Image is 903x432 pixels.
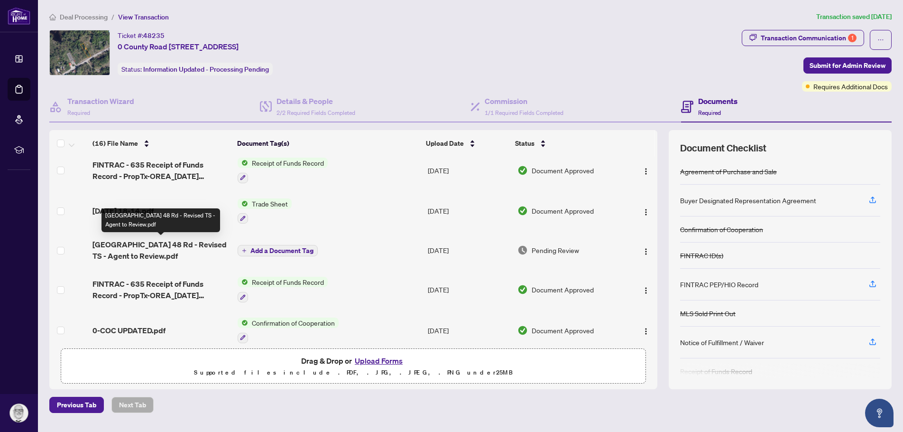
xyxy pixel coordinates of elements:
[532,245,579,255] span: Pending Review
[424,150,514,191] td: [DATE]
[698,95,737,107] h4: Documents
[248,277,328,287] span: Receipt of Funds Record
[118,30,165,41] div: Ticket #:
[89,130,233,157] th: (16) File Name
[250,247,313,254] span: Add a Document Tag
[238,277,248,287] img: Status Icon
[642,328,650,335] img: Logo
[642,248,650,255] img: Logo
[248,198,292,209] span: Trade Sheet
[143,65,269,74] span: Information Updated - Processing Pending
[61,349,645,384] span: Drag & Drop orUpload FormsSupported files include .PDF, .JPG, .JPEG, .PNG under25MB
[111,397,154,413] button: Next Tab
[680,166,777,177] div: Agreement of Purchase and Sale
[638,323,654,338] button: Logo
[532,165,594,176] span: Document Approved
[238,158,248,168] img: Status Icon
[485,95,563,107] h4: Commission
[111,11,114,22] li: /
[485,109,563,116] span: 1/1 Required Fields Completed
[276,95,355,107] h4: Details & People
[517,245,528,255] img: Document Status
[301,355,405,367] span: Drag & Drop or
[67,109,90,116] span: Required
[517,206,528,216] img: Document Status
[638,243,654,258] button: Logo
[118,63,273,75] div: Status:
[276,109,355,116] span: 2/2 Required Fields Completed
[742,30,864,46] button: Transaction Communication1
[680,308,736,319] div: MLS Sold Print Out
[143,31,165,40] span: 48235
[352,355,405,367] button: Upload Forms
[238,198,248,209] img: Status Icon
[238,158,328,183] button: Status IconReceipt of Funds Record
[865,399,894,427] button: Open asap
[92,325,166,336] span: 0-COC UPDATED.pdf
[877,37,884,43] span: ellipsis
[424,310,514,351] td: [DATE]
[680,195,816,206] div: Buyer Designated Representation Agreement
[238,318,339,343] button: Status IconConfirmation of Cooperation
[532,325,594,336] span: Document Approved
[426,138,464,149] span: Upload Date
[49,14,56,20] span: home
[532,206,594,216] span: Document Approved
[848,34,857,42] div: 1
[642,287,650,294] img: Logo
[92,205,154,216] span: [DATE] 18-14.pdf
[92,278,230,301] span: FINTRAC - 635 Receipt of Funds Record - PropTx-OREA_[DATE] 12_48_21.pdf
[642,208,650,216] img: Logo
[680,141,766,155] span: Document Checklist
[422,130,511,157] th: Upload Date
[515,138,534,149] span: Status
[92,138,138,149] span: (16) File Name
[517,284,528,295] img: Document Status
[638,282,654,297] button: Logo
[242,248,247,253] span: plus
[92,159,230,182] span: FINTRAC - 635 Receipt of Funds Record - PropTx-OREA_[DATE] 12_48_21.pdf
[50,30,110,75] img: IMG-X12327279_1.jpg
[233,130,422,157] th: Document Tag(s)
[8,7,30,25] img: logo
[803,57,892,74] button: Submit for Admin Review
[638,203,654,218] button: Logo
[238,244,318,256] button: Add a Document Tag
[118,13,169,21] span: View Transaction
[238,277,328,302] button: Status IconReceipt of Funds Record
[642,168,650,175] img: Logo
[60,13,108,21] span: Deal Processing
[238,318,248,328] img: Status Icon
[511,130,623,157] th: Status
[517,325,528,336] img: Document Status
[680,279,758,290] div: FINTRAC PEP/HIO Record
[118,41,239,52] span: 0 County Road [STREET_ADDRESS]
[698,109,721,116] span: Required
[424,231,514,269] td: [DATE]
[67,367,640,378] p: Supported files include .PDF, .JPG, .JPEG, .PNG under 25 MB
[638,163,654,178] button: Logo
[761,30,857,46] div: Transaction Communication
[680,337,764,347] div: Notice of Fulfillment / Waiver
[680,250,723,261] div: FINTRAC ID(s)
[49,397,104,413] button: Previous Tab
[424,269,514,310] td: [DATE]
[816,11,892,22] article: Transaction saved [DATE]
[101,208,220,232] div: [GEOGRAPHIC_DATA] 48 Rd - Revised TS - Agent to Review.pdf
[57,397,96,413] span: Previous Tab
[238,245,318,256] button: Add a Document Tag
[10,404,28,422] img: Profile Icon
[67,95,134,107] h4: Transaction Wizard
[92,239,230,262] span: [GEOGRAPHIC_DATA] 48 Rd - Revised TS - Agent to Review.pdf
[813,81,888,92] span: Requires Additional Docs
[532,284,594,295] span: Document Approved
[424,191,514,232] td: [DATE]
[517,165,528,176] img: Document Status
[680,224,763,235] div: Confirmation of Cooperation
[248,318,339,328] span: Confirmation of Cooperation
[238,198,292,224] button: Status IconTrade Sheet
[810,58,885,73] span: Submit for Admin Review
[248,158,328,168] span: Receipt of Funds Record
